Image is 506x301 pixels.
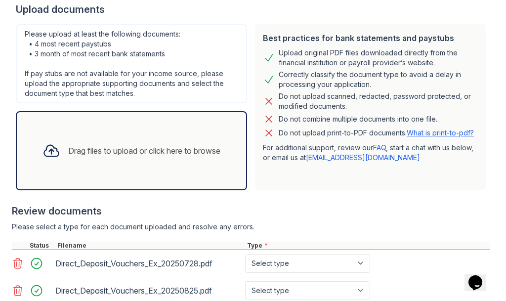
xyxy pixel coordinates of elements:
a: [EMAIL_ADDRESS][DOMAIN_NAME] [306,153,420,162]
div: Drag files to upload or click here to browse [68,145,220,157]
div: Direct_Deposit_Vouchers_Ex_20250825.pdf [55,283,241,299]
div: Review documents [12,204,490,218]
a: FAQ [373,143,386,152]
div: Do not combine multiple documents into one file. [279,113,437,125]
div: Type [245,242,490,250]
p: Do not upload print-to-PDF documents. [279,128,474,138]
p: For additional support, review our , start a chat with us below, or email us at [263,143,478,163]
div: Best practices for bank statements and paystubs [263,32,478,44]
div: Status [28,242,55,250]
div: Please select a type for each document uploaded and resolve any errors. [12,222,490,232]
div: Correctly classify the document type to avoid a delay in processing your application. [279,70,478,89]
div: Upload original PDF files downloaded directly from the financial institution or payroll provider’... [279,48,478,68]
div: Filename [55,242,245,250]
a: What is print-to-pdf? [407,129,474,137]
div: Do not upload scanned, redacted, password protected, or modified documents. [279,91,478,111]
div: Direct_Deposit_Vouchers_Ex_20250728.pdf [55,256,241,271]
div: Please upload at least the following documents: • 4 most recent paystubs • 3 month of most recent... [16,24,247,103]
iframe: chat widget [464,261,496,291]
div: Upload documents [16,2,490,16]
